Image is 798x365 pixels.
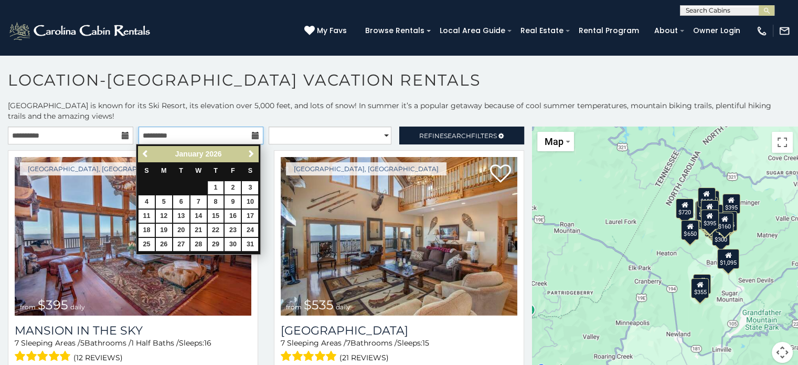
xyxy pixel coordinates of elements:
[490,163,511,185] a: Add to favorites
[173,238,189,251] a: 27
[700,200,718,220] div: $180
[336,303,350,311] span: daily
[195,167,201,174] span: Wednesday
[139,238,155,251] a: 25
[675,199,693,218] div: $720
[204,338,211,348] span: 16
[515,23,569,39] a: Real Estate
[8,20,153,41] img: White-1-2.png
[15,157,251,316] a: Mansion In The Sky from $395 daily
[242,210,258,223] a: 17
[242,238,258,251] a: 31
[225,181,241,194] a: 2
[179,167,183,174] span: Tuesday
[779,25,790,37] img: mail-regular-white.png
[419,132,497,140] span: Refine Filters
[444,132,471,140] span: Search
[173,210,189,223] a: 13
[15,338,19,348] span: 7
[317,25,347,36] span: My Favs
[681,220,699,240] div: $650
[173,195,189,208] a: 6
[190,210,207,223] a: 14
[700,210,718,230] div: $395
[70,303,85,311] span: daily
[772,342,793,363] button: Map camera controls
[281,338,517,364] div: Sleeping Areas / Bathrooms / Sleeps:
[15,324,251,338] a: Mansion In The Sky
[545,136,563,147] span: Map
[15,338,251,364] div: Sleeping Areas / Bathrooms / Sleeps:
[281,324,517,338] a: [GEOGRAPHIC_DATA]
[712,226,730,246] div: $300
[131,338,179,348] span: 1 Half Baths /
[696,201,714,221] div: $425
[248,167,252,174] span: Saturday
[15,157,251,316] img: Mansion In The Sky
[286,303,302,311] span: from
[756,25,768,37] img: phone-regular-white.png
[247,150,256,158] span: Next
[695,201,713,221] div: $425
[701,191,719,211] div: $265
[231,167,235,174] span: Friday
[175,150,204,158] span: January
[281,157,517,316] a: Southern Star Lodge from $535 daily
[722,194,740,214] div: $395
[688,23,746,39] a: Owner Login
[205,150,221,158] span: 2026
[225,224,241,237] a: 23
[156,224,172,237] a: 19
[190,195,207,208] a: 7
[573,23,644,39] a: Rental Program
[156,210,172,223] a: 12
[719,212,737,232] div: $430
[242,181,258,194] a: 3
[190,224,207,237] a: 21
[161,167,167,174] span: Monday
[244,148,258,161] a: Next
[649,23,683,39] a: About
[399,127,525,144] a: RefineSearchFilters
[715,213,733,233] div: $160
[281,324,517,338] h3: Southern Star Lodge
[142,150,150,158] span: Previous
[286,162,446,175] a: [GEOGRAPHIC_DATA], [GEOGRAPHIC_DATA]
[225,195,241,208] a: 9
[214,167,218,174] span: Thursday
[208,181,224,194] a: 1
[139,224,155,237] a: 18
[139,195,155,208] a: 4
[434,23,510,39] a: Local Area Guide
[242,195,258,208] a: 10
[772,132,793,153] button: Toggle fullscreen view
[339,351,389,364] span: (21 reviews)
[156,238,172,251] a: 26
[20,303,36,311] span: from
[208,224,224,237] a: 22
[719,211,737,231] div: $435
[80,338,84,348] span: 5
[144,167,148,174] span: Sunday
[73,351,123,364] span: (12 reviews)
[304,297,334,312] span: $535
[346,338,350,348] span: 7
[190,238,207,251] a: 28
[38,297,68,312] span: $395
[225,210,241,223] a: 16
[208,210,224,223] a: 15
[173,224,189,237] a: 20
[360,23,430,39] a: Browse Rentals
[691,278,709,298] div: $355
[139,210,155,223] a: 11
[693,274,710,294] div: $225
[537,132,574,151] button: Change map style
[208,238,224,251] a: 29
[697,187,715,207] div: $125
[422,338,429,348] span: 15
[156,195,172,208] a: 5
[20,162,180,175] a: [GEOGRAPHIC_DATA], [GEOGRAPHIC_DATA]
[139,148,152,161] a: Previous
[208,195,224,208] a: 8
